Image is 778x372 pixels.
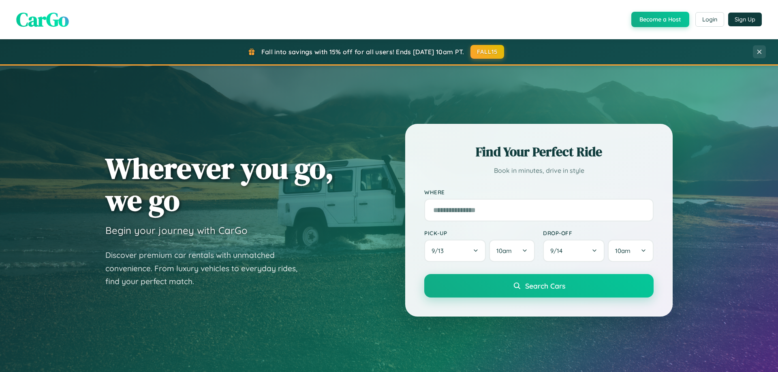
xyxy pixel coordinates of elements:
[432,247,448,255] span: 9 / 13
[424,274,654,298] button: Search Cars
[424,189,654,196] label: Where
[496,247,512,255] span: 10am
[424,165,654,176] p: Book in minutes, drive in style
[525,281,565,290] span: Search Cars
[615,247,631,255] span: 10am
[16,6,69,33] span: CarGo
[550,247,566,255] span: 9 / 14
[424,240,486,262] button: 9/13
[470,45,504,59] button: FALL15
[631,12,689,27] button: Become a Host
[105,249,308,288] p: Discover premium car rentals with unmatched convenience. From luxury vehicles to everyday rides, ...
[543,240,605,262] button: 9/14
[424,143,654,161] h2: Find Your Perfect Ride
[105,224,248,236] h3: Begin your journey with CarGo
[695,12,724,27] button: Login
[543,230,654,236] label: Drop-off
[489,240,535,262] button: 10am
[728,13,762,26] button: Sign Up
[424,230,535,236] label: Pick-up
[105,152,334,216] h1: Wherever you go, we go
[261,48,464,56] span: Fall into savings with 15% off for all users! Ends [DATE] 10am PT.
[608,240,654,262] button: 10am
